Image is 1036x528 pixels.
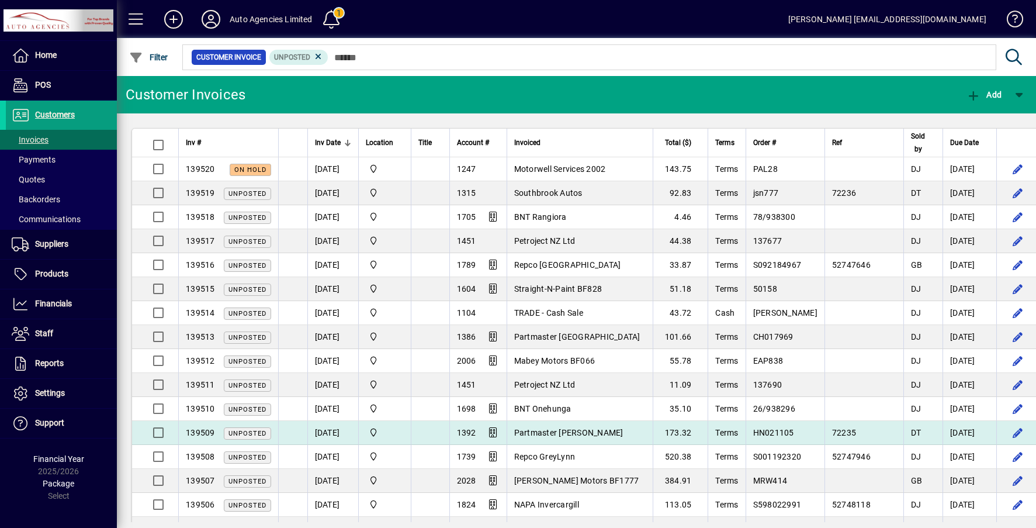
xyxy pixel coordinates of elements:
[950,136,989,149] div: Due Date
[35,388,65,398] span: Settings
[514,428,623,437] span: Partmaster [PERSON_NAME]
[457,428,476,437] span: 1392
[653,229,708,253] td: 44.38
[6,209,117,229] a: Communications
[6,41,117,70] a: Home
[753,356,784,365] span: EAP838
[315,136,351,149] div: Inv Date
[753,500,802,509] span: S598022991
[943,469,996,493] td: [DATE]
[6,71,117,100] a: POS
[715,260,738,270] span: Terms
[457,332,476,341] span: 1386
[753,136,817,149] div: Order #
[911,404,921,413] span: DJ
[832,428,856,437] span: 72235
[6,379,117,408] a: Settings
[715,452,738,461] span: Terms
[964,84,1004,105] button: Add
[307,421,358,445] td: [DATE]
[911,130,925,156] span: Sold by
[35,269,68,278] span: Products
[514,188,583,198] span: Southbrook Autos
[943,157,996,181] td: [DATE]
[753,428,794,437] span: HN021105
[457,164,476,174] span: 1247
[1009,279,1027,298] button: Edit
[6,170,117,189] a: Quotes
[366,378,404,391] span: Rangiora
[186,136,271,149] div: Inv #
[753,188,779,198] span: jsn777
[457,380,476,389] span: 1451
[514,380,576,389] span: Petroject NZ Ltd
[653,277,708,301] td: 51.18
[753,452,802,461] span: S001192320
[1009,303,1027,322] button: Edit
[911,308,921,318] span: DJ
[911,188,921,198] span: DT
[514,284,602,294] span: Straight-N-Paint BF828
[186,428,215,437] span: 139509
[832,136,842,149] span: Ref
[457,500,476,509] span: 1824
[1009,351,1027,370] button: Edit
[366,282,404,295] span: Rangiora
[186,164,215,174] span: 139520
[966,90,1002,99] span: Add
[911,356,921,365] span: DJ
[653,181,708,205] td: 92.83
[186,404,215,413] span: 139510
[366,306,404,319] span: Rangiora
[366,402,404,415] span: Rangiora
[126,47,171,68] button: Filter
[186,260,215,270] span: 139516
[514,356,595,365] span: Mabey Motors BF066
[228,238,266,246] span: Unposted
[911,130,935,156] div: Sold by
[35,418,64,427] span: Support
[186,356,215,365] span: 139512
[753,332,794,341] span: CH017969
[715,284,738,294] span: Terms
[1009,495,1027,514] button: Edit
[6,319,117,348] a: Staff
[1009,160,1027,178] button: Edit
[6,409,117,438] a: Support
[943,397,996,421] td: [DATE]
[911,236,921,246] span: DJ
[228,430,266,437] span: Unposted
[911,452,921,461] span: DJ
[186,308,215,318] span: 139514
[228,310,266,318] span: Unposted
[943,229,996,253] td: [DATE]
[6,289,117,319] a: Financials
[653,397,708,421] td: 35.10
[653,349,708,373] td: 55.78
[514,136,646,149] div: Invoiced
[514,452,576,461] span: Repco GreyLynn
[228,334,266,341] span: Unposted
[943,373,996,397] td: [DATE]
[660,136,702,149] div: Total ($)
[1009,447,1027,466] button: Edit
[457,452,476,461] span: 1739
[315,136,341,149] span: Inv Date
[753,236,782,246] span: 137677
[943,421,996,445] td: [DATE]
[457,356,476,365] span: 2006
[35,50,57,60] span: Home
[12,155,56,164] span: Payments
[228,382,266,389] span: Unposted
[457,260,476,270] span: 1789
[43,479,74,488] span: Package
[943,301,996,325] td: [DATE]
[186,236,215,246] span: 139517
[307,181,358,205] td: [DATE]
[366,187,404,199] span: Rangiora
[950,136,979,149] span: Due Date
[715,380,738,389] span: Terms
[35,299,72,308] span: Financials
[366,258,404,271] span: Rangiora
[653,445,708,469] td: 520.38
